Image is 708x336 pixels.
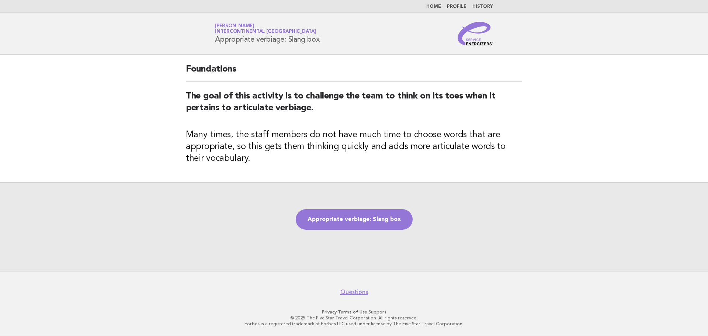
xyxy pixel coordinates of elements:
a: Terms of Use [338,309,367,315]
a: History [472,4,493,9]
a: Home [426,4,441,9]
h2: Foundations [186,63,522,82]
a: Questions [340,288,368,296]
span: InterContinental [GEOGRAPHIC_DATA] [215,30,316,34]
a: Privacy [322,309,337,315]
a: [PERSON_NAME]InterContinental [GEOGRAPHIC_DATA] [215,24,316,34]
p: © 2025 The Five Star Travel Corporation. All rights reserved. [128,315,580,321]
p: · · [128,309,580,315]
a: Profile [447,4,466,9]
a: Appropriate verbiage: Slang box [296,209,413,230]
a: Support [368,309,386,315]
h1: Appropriate verbiage: Slang box [215,24,319,43]
p: Forbes is a registered trademark of Forbes LLC used under license by The Five Star Travel Corpora... [128,321,580,327]
h3: Many times, the staff members do not have much time to choose words that are appropriate, so this... [186,129,522,164]
img: Service Energizers [458,22,493,45]
h2: The goal of this activity is to challenge the team to think on its toes when it pertains to artic... [186,90,522,120]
